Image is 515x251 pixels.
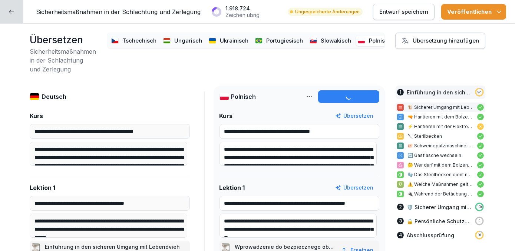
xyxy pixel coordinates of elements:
[209,38,217,44] img: ua.svg
[397,89,404,96] div: 1
[369,37,392,45] p: Polnisch
[441,4,506,20] button: Veröffentlichen
[163,38,171,44] img: hu.svg
[407,104,473,111] p: 🐮 Sicherer Umgang mit Lebendvieh
[266,37,303,45] p: Portugiesisch
[407,191,473,197] p: 🔌 Während der Betäubung darf das Schwein nicht berührt werden.
[321,37,351,45] p: Slowakisch
[30,93,39,100] img: de.svg
[45,243,181,251] p: Einführung in den sicheren Umgang mit Lebendvieh
[407,217,471,225] p: 🔒 Persönliche Schutzausrüstung (PSA) und gesetzliche Verpflichtung
[310,38,317,44] img: sk.svg
[42,92,66,101] p: Deutsch
[220,37,248,45] p: Ukrainisch
[111,38,119,44] img: cz.svg
[407,152,473,159] p: 🔄 Gasflasche wechseln
[30,33,103,47] h1: Übersetzen
[358,38,366,44] img: pl.svg
[30,47,103,74] h2: Sicherheitsmaßnahmen in der Schlachtung und Zerlegung
[36,7,201,16] p: Sicherheitsmaßnahmen in der Schlachtung und Zerlegung
[295,9,360,15] p: Ungespeicherte Änderungen
[407,231,454,239] p: Abschlussprüfung
[219,111,233,120] p: Kurs
[407,143,473,149] p: 🐖 Schweineputzmaschine inkl. Flämmer
[397,218,404,224] div: 3
[407,133,473,140] p: 🔪 Sterilbecken
[235,243,336,251] p: Wprowadzenie do bezpiecznego obchodzenia się z żywymi zwierzętami
[231,92,256,101] p: Polnisch
[407,114,473,120] p: 🔫 Hantieren mit dem Bolzenschussapparat
[477,205,482,209] p: 100
[478,90,481,94] p: 92
[225,12,260,19] p: Zeichen übrig
[407,123,473,130] p: ⚡ Hantieren mit der Elektrobetäubungszange Schweine
[395,33,485,49] button: Übersetzung hinzufügen
[30,111,43,120] p: Kurs
[174,37,202,45] p: Ungarisch
[122,37,156,45] p: Tschechisch
[219,183,245,192] p: Lektion 1
[379,8,428,16] p: Entwurf speichern
[335,184,373,192] button: Übersetzen
[373,4,435,20] button: Entwurf speichern
[397,204,404,210] div: 2
[407,162,473,168] p: 🤔 Wer darf mit dem Bolzenschussapparat arbeiten?
[397,232,404,238] div: 4
[335,112,373,120] button: Übersetzen
[208,2,281,21] button: 1.918.724Zeichen übrig
[30,183,55,192] p: Lektion 1
[447,8,500,16] div: Veröffentlichen
[402,37,479,45] div: Übersetzung hinzufügen
[478,233,481,237] p: 86
[407,88,471,96] p: Einführung in den sicheren Umgang mit Lebendvieh
[219,93,229,100] img: pl.svg
[479,219,480,223] p: 0
[255,38,263,44] img: br.svg
[407,181,473,188] p: ⚠️ Welche Maßnahmen gelten bei Benutzung der Schweineputzmaschine?
[407,203,471,211] p: 🛡️ Sicherer Umgang mit Werkzeugen und Maschinen
[407,171,473,178] p: 🧤 Das Sterilbecken dient nur zur Desinfektion von Messern?
[225,5,260,12] p: 1.918.724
